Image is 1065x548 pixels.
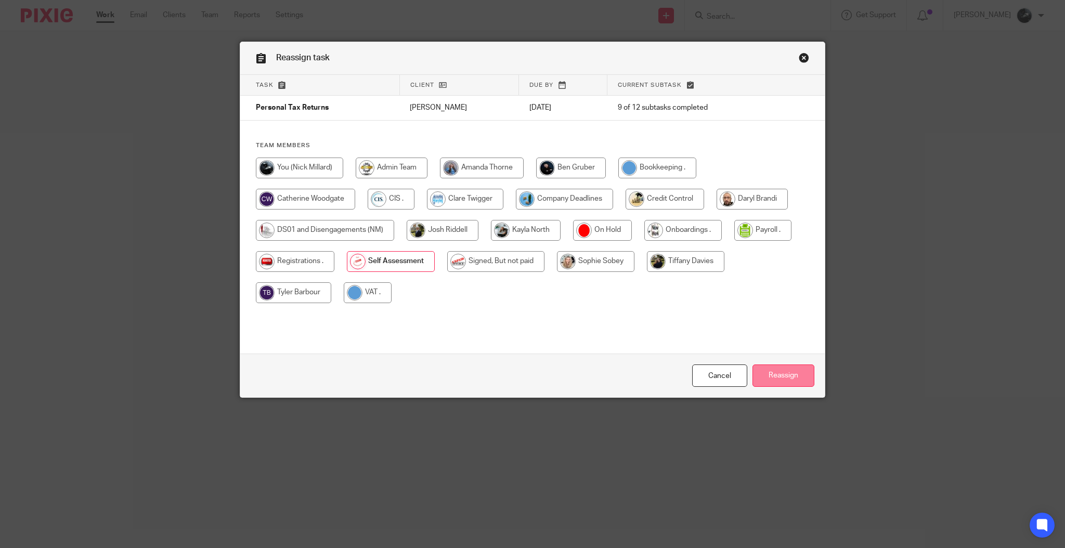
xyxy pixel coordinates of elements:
td: 9 of 12 subtasks completed [607,96,777,121]
span: Task [256,82,274,88]
span: Personal Tax Returns [256,105,329,112]
a: Close this dialog window [692,364,747,387]
p: [DATE] [529,102,597,113]
span: Reassign task [276,54,330,62]
span: Current subtask [618,82,682,88]
p: [PERSON_NAME] [410,102,509,113]
a: Close this dialog window [799,53,809,67]
span: Due by [529,82,553,88]
h4: Team members [256,141,809,150]
input: Reassign [752,364,814,387]
span: Client [410,82,434,88]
